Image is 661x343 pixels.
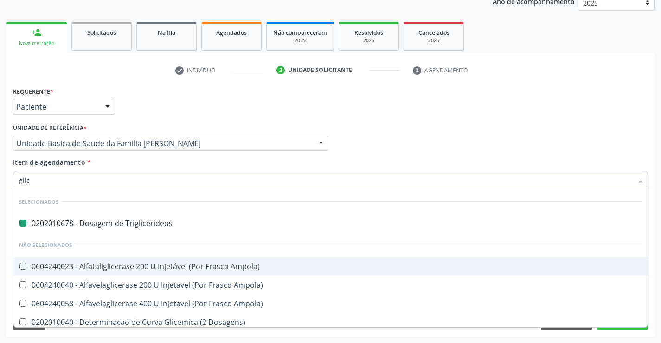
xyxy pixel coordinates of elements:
div: 2025 [411,37,457,44]
div: 0202010040 - Determinacao de Curva Glicemica (2 Dosagens) [19,318,642,326]
div: 0604240040 - Alfavelaglicerase 200 U Injetavel (Por Frasco Ampola) [19,281,642,289]
input: Buscar por procedimentos [19,171,633,189]
span: Agendados [216,29,247,37]
span: Na fila [158,29,175,37]
div: 2 [276,66,285,74]
label: Requerente [13,84,53,99]
span: Cancelados [418,29,449,37]
div: Unidade solicitante [288,66,352,74]
div: Nova marcação [13,40,60,47]
span: Não compareceram [273,29,327,37]
span: Unidade Basica de Saude da Familia [PERSON_NAME] [16,139,309,148]
div: 0604240058 - Alfavelaglicerase 400 U Injetavel (Por Frasco Ampola) [19,300,642,307]
span: Solicitados [87,29,116,37]
span: Resolvidos [354,29,383,37]
div: 0604240023 - Alfataliglicerase 200 U Injetável (Por Frasco Ampola) [19,263,642,270]
span: Paciente [16,102,96,111]
div: person_add [32,27,42,38]
div: 0202010678 - Dosagem de Triglicerideos [19,220,642,227]
div: 2025 [346,37,392,44]
span: Item de agendamento [13,158,85,167]
label: Unidade de referência [13,121,87,136]
div: 2025 [273,37,327,44]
